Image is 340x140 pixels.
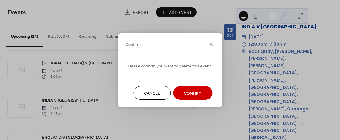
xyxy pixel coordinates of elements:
[184,90,202,96] span: Confirm
[133,86,171,100] button: Cancel
[173,86,212,100] button: Confirm
[125,41,141,48] span: Confirm
[128,63,212,69] span: Please confirm you want to delete this event.
[144,90,160,96] span: Cancel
